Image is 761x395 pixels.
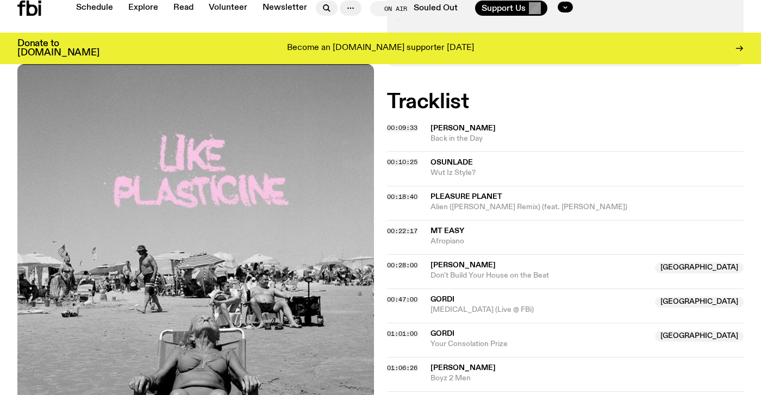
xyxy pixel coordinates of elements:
span: Back in the Day [431,134,744,144]
span: 00:10:25 [387,158,417,166]
span: [PERSON_NAME] [431,261,496,269]
span: [MEDICAL_DATA] (Live @ FBi) [431,305,648,315]
span: [GEOGRAPHIC_DATA] [655,262,744,273]
a: Newsletter [256,1,314,16]
button: On AirSouled Out [370,1,466,16]
span: Pleasure Planet [431,193,502,200]
button: 01:01:00 [387,331,417,337]
button: 01:06:26 [387,365,417,371]
a: Volunteer [202,1,254,16]
span: [PERSON_NAME] [431,124,496,132]
span: Wut Iz Style? [431,168,744,178]
span: Gordi [431,330,454,337]
button: 00:10:25 [387,159,417,165]
span: 01:01:00 [387,329,417,338]
button: 00:09:33 [387,125,417,131]
span: 00:22:17 [387,227,417,235]
span: 00:18:40 [387,192,417,201]
span: [GEOGRAPHIC_DATA] [655,331,744,342]
span: Alien ([PERSON_NAME] Remix) (feat. [PERSON_NAME]) [431,202,744,212]
span: 00:28:00 [387,261,417,269]
span: 01:06:26 [387,363,417,372]
span: Osunlade [431,159,473,166]
span: Boyz 2 Men [431,373,744,384]
span: Afropiano [431,236,744,247]
span: On Air [384,5,407,12]
span: Your Consolation Prize [431,339,648,349]
span: Support Us [482,3,526,13]
button: 00:22:17 [387,228,417,234]
span: Gordi [431,296,454,303]
button: 00:18:40 [387,194,417,200]
span: [PERSON_NAME] [431,364,496,372]
button: 00:28:00 [387,262,417,268]
h2: Tracklist [387,92,744,112]
button: 00:47:00 [387,297,417,303]
a: Read [167,1,200,16]
span: 00:09:33 [387,123,417,132]
button: Support Us [475,1,547,16]
a: Schedule [70,1,120,16]
a: Explore [122,1,165,16]
span: MT EASY [431,227,464,235]
h3: Donate to [DOMAIN_NAME] [17,39,99,58]
p: Become an [DOMAIN_NAME] supporter [DATE] [287,43,474,53]
span: 00:47:00 [387,295,417,304]
span: [GEOGRAPHIC_DATA] [655,297,744,308]
span: Don't Build Your House on the Beat [431,271,648,281]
